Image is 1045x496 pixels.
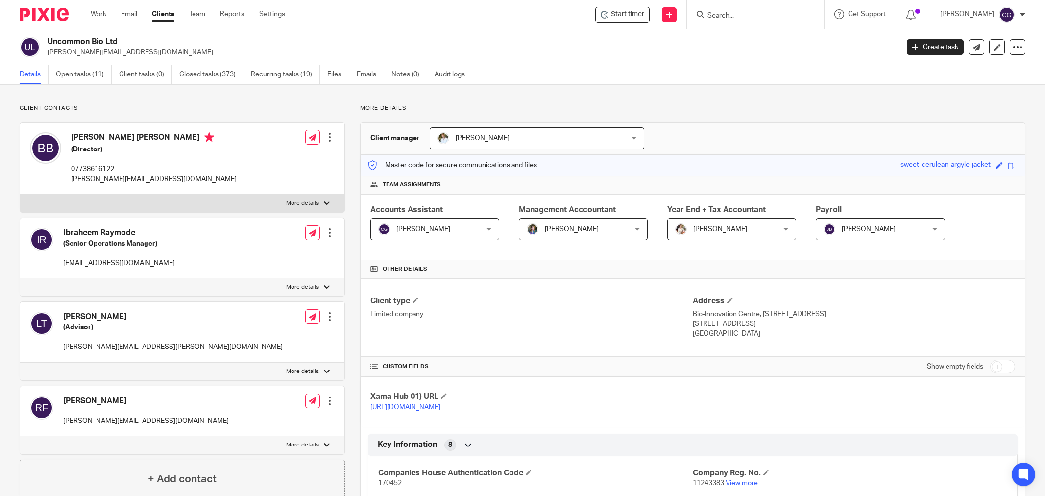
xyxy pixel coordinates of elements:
p: More details [360,104,1025,112]
a: Files [327,65,349,84]
img: sarah-royle.jpg [437,132,449,144]
p: More details [286,441,319,449]
p: [PERSON_NAME] [940,9,994,19]
a: Audit logs [435,65,472,84]
p: Bio-Innovation Centre, [STREET_ADDRESS] [693,309,1015,319]
p: [EMAIL_ADDRESS][DOMAIN_NAME] [63,258,175,268]
label: Show empty fields [927,362,983,372]
p: [GEOGRAPHIC_DATA] [693,329,1015,339]
img: 1530183611242%20(1).jpg [527,223,538,235]
span: Payroll [816,206,842,214]
div: Uncommon Bio Ltd [595,7,650,23]
a: [URL][DOMAIN_NAME] [370,404,440,411]
p: Limited company [370,309,693,319]
img: svg%3E [999,7,1015,23]
span: [PERSON_NAME] [396,226,450,233]
span: Year End + Tax Accountant [667,206,766,214]
h4: + Add contact [148,471,217,487]
h4: [PERSON_NAME] [PERSON_NAME] [71,132,237,145]
a: Closed tasks (373) [179,65,243,84]
h2: Uncommon Bio Ltd [48,37,723,47]
h3: Client manager [370,133,420,143]
p: 07738616122 [71,164,237,174]
a: Recurring tasks (19) [251,65,320,84]
i: Primary [204,132,214,142]
span: Team assignments [383,181,441,189]
span: Start timer [611,9,644,20]
h4: [PERSON_NAME] [63,312,283,322]
a: Email [121,9,137,19]
span: 11243383 [693,480,724,487]
img: Pixie [20,8,69,21]
a: Emails [357,65,384,84]
h4: CUSTOM FIELDS [370,363,693,371]
span: [PERSON_NAME] [545,226,599,233]
p: [PERSON_NAME][EMAIL_ADDRESS][PERSON_NAME][DOMAIN_NAME] [63,342,283,352]
div: sweet-cerulean-argyle-jacket [900,160,991,171]
img: svg%3E [378,223,390,235]
span: Accounts Assistant [370,206,443,214]
a: Settings [259,9,285,19]
h4: Xama Hub 01) URL [370,392,693,402]
span: Get Support [848,11,886,18]
h4: Company Reg. No. [693,468,1007,478]
span: Key Information [378,440,437,450]
span: [PERSON_NAME] [693,226,747,233]
p: [PERSON_NAME][EMAIL_ADDRESS][DOMAIN_NAME] [63,416,229,426]
a: Open tasks (11) [56,65,112,84]
img: Kayleigh%20Henson.jpeg [675,223,687,235]
a: Notes (0) [391,65,427,84]
span: 170452 [378,480,402,487]
p: More details [286,283,319,291]
p: [PERSON_NAME][EMAIL_ADDRESS][DOMAIN_NAME] [48,48,892,57]
span: [PERSON_NAME] [456,135,510,142]
h4: [PERSON_NAME] [63,396,229,406]
a: Client tasks (0) [119,65,172,84]
h5: (Director) [71,145,237,154]
input: Search [706,12,795,21]
img: svg%3E [20,37,40,57]
span: Management Acccountant [519,206,616,214]
p: Master code for secure communications and files [368,160,537,170]
a: Clients [152,9,174,19]
h5: (Advisor) [63,322,283,332]
p: More details [286,368,319,375]
img: svg%3E [30,396,53,420]
p: More details [286,199,319,207]
a: Details [20,65,49,84]
img: svg%3E [30,132,61,164]
img: svg%3E [824,223,835,235]
h4: Client type [370,296,693,306]
p: Client contacts [20,104,345,112]
a: Create task [907,39,964,55]
a: Work [91,9,106,19]
img: svg%3E [30,228,53,251]
h4: Companies House Authentication Code [378,468,693,478]
a: View more [726,480,758,487]
img: svg%3E [30,312,53,335]
h5: (Senior Operations Manager) [63,239,175,248]
p: [PERSON_NAME][EMAIL_ADDRESS][DOMAIN_NAME] [71,174,237,184]
p: [STREET_ADDRESS] [693,319,1015,329]
a: Reports [220,9,244,19]
span: [PERSON_NAME] [842,226,896,233]
a: Team [189,9,205,19]
span: 8 [448,440,452,450]
span: Other details [383,265,427,273]
h4: Ibraheem Raymode [63,228,175,238]
h4: Address [693,296,1015,306]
